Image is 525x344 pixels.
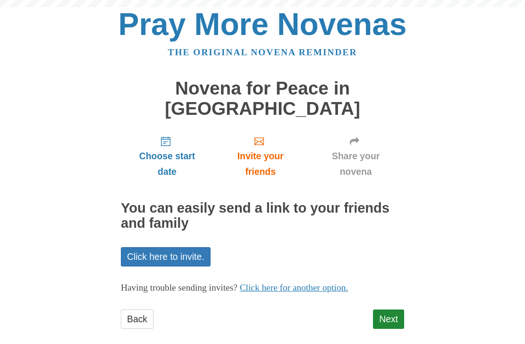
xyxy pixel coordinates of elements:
[213,128,307,184] a: Invite your friends
[240,283,348,292] a: Click here for another option.
[121,78,404,119] h1: Novena for Peace in [GEOGRAPHIC_DATA]
[317,148,395,180] span: Share your novena
[119,7,407,42] a: Pray More Novenas
[121,283,237,292] span: Having trouble sending invites?
[168,47,357,57] a: The original novena reminder
[121,201,404,231] h2: You can easily send a link to your friends and family
[307,128,404,184] a: Share your novena
[121,128,213,184] a: Choose start date
[121,310,153,329] a: Back
[130,148,204,180] span: Choose start date
[223,148,298,180] span: Invite your friends
[373,310,404,329] a: Next
[121,247,211,267] a: Click here to invite.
